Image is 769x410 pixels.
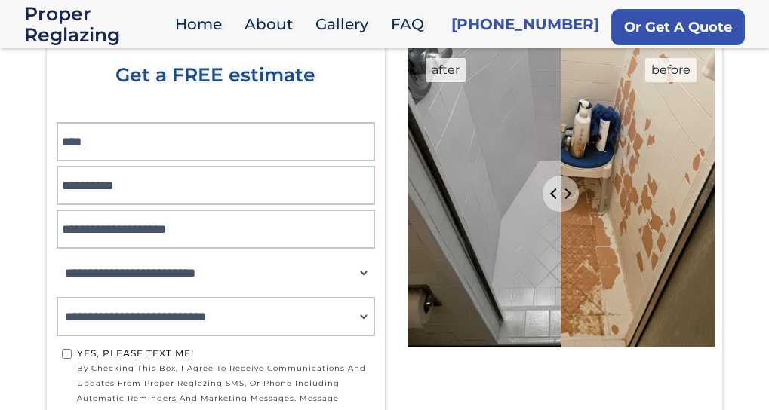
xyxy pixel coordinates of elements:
[168,8,237,41] a: Home
[24,3,168,45] div: Proper Reglazing
[237,8,308,41] a: About
[77,346,370,361] div: Yes, Please text me!
[383,8,439,41] a: FAQ
[308,8,383,41] a: Gallery
[451,14,599,35] a: [PHONE_NUMBER]
[611,9,745,45] a: Or Get A Quote
[24,3,168,45] a: home
[62,349,72,359] input: Yes, Please text me!by checking this box, I agree to receive communications and updates from Prop...
[62,64,370,127] div: Get a FREE estimate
